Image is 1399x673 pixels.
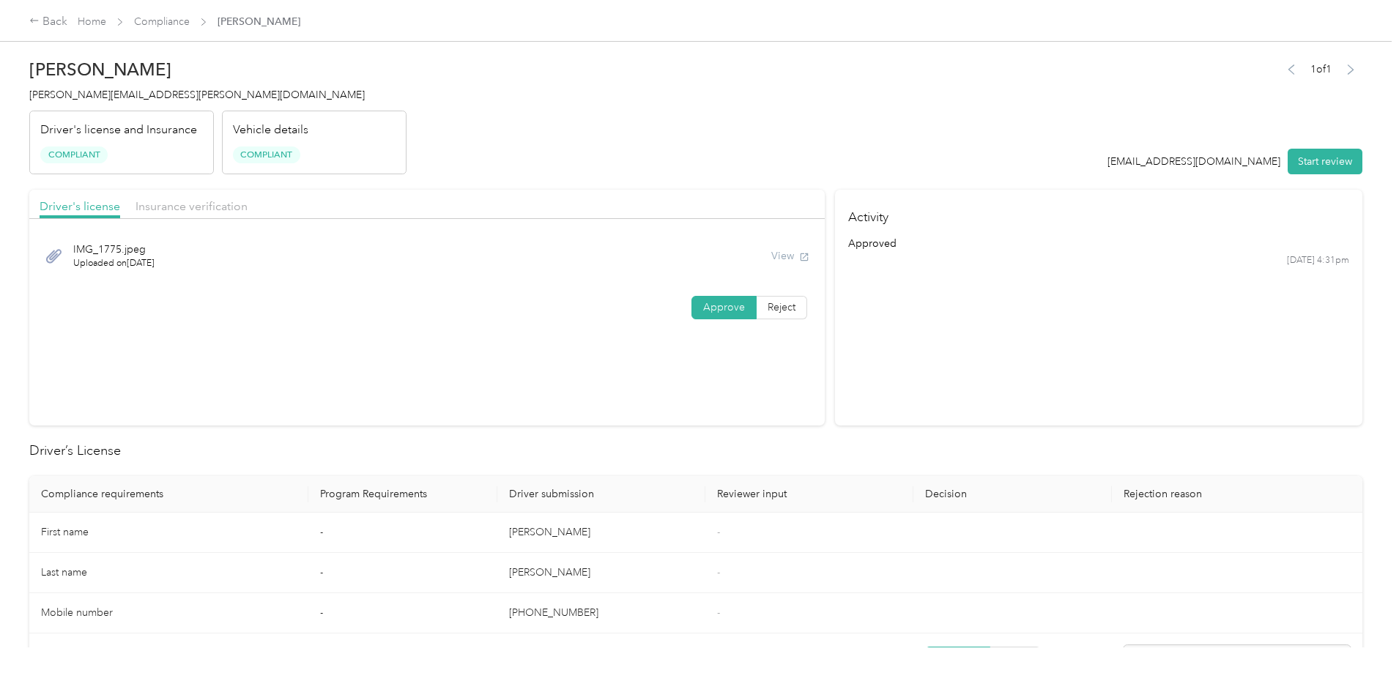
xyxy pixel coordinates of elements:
span: 1 of 1 [1310,62,1332,77]
td: Mobile number [29,593,308,633]
span: Mobile number [41,606,113,619]
span: IMG_1775.jpeg [73,242,155,257]
p: Driver's license and Insurance [40,122,197,139]
span: Compliant [233,146,300,163]
span: [PERSON_NAME] [218,14,300,29]
td: First name [29,513,308,553]
span: - [717,566,720,579]
th: Reviewer input [705,476,913,513]
td: [PERSON_NAME] [497,513,705,553]
div: [EMAIL_ADDRESS][DOMAIN_NAME] [1107,154,1280,169]
h2: [PERSON_NAME] [29,59,407,80]
td: - [308,513,497,553]
td: [PHONE_NUMBER] [497,593,705,633]
th: Compliance requirements [29,476,308,513]
th: Driver submission [497,476,705,513]
td: Last name [29,553,308,593]
button: Start review [1288,149,1362,174]
span: Approve [703,301,745,313]
h4: Activity [835,190,1362,236]
span: - [717,526,720,538]
td: - [308,593,497,633]
div: Back [29,13,67,31]
span: Compliant [40,146,108,163]
th: Rejection reason [1112,476,1362,513]
span: Last name [41,566,87,579]
span: Reject [768,301,795,313]
h2: Driver’s License [29,441,1362,461]
a: Home [78,15,106,28]
div: approved [848,236,1350,251]
time: [DATE] 4:31pm [1287,254,1349,267]
td: - [308,553,497,593]
p: Vehicle details [233,122,308,139]
span: Insurance verification [136,199,248,213]
th: Decision [913,476,1112,513]
span: Driver's license [40,199,120,213]
th: Program Requirements [308,476,497,513]
td: [PERSON_NAME] [497,553,705,593]
span: [PERSON_NAME][EMAIL_ADDRESS][PERSON_NAME][DOMAIN_NAME] [29,89,365,101]
span: - [717,606,720,619]
span: Uploaded on [DATE] [73,257,155,270]
iframe: Everlance-gr Chat Button Frame [1317,591,1399,673]
a: Compliance [134,15,190,28]
span: First name [41,526,89,538]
